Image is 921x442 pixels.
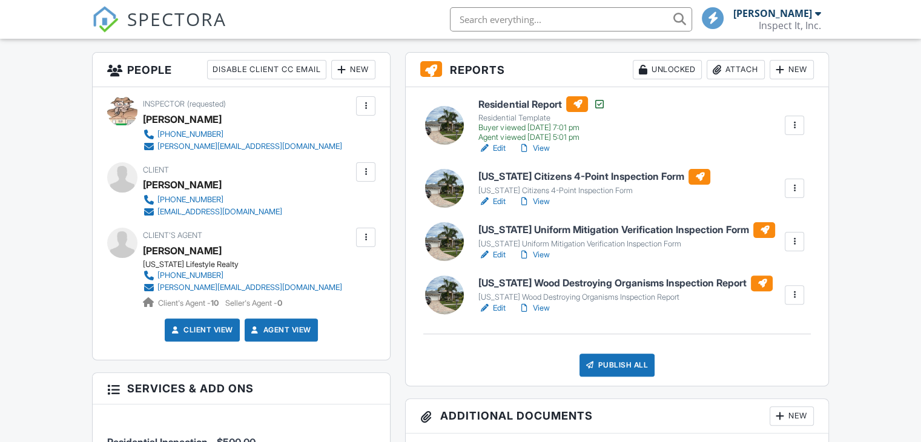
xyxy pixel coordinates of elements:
[518,142,549,154] a: View
[143,165,169,174] span: Client
[92,6,119,33] img: The Best Home Inspection Software - Spectora
[478,222,775,238] h6: [US_STATE] Uniform Mitigation Verification Inspection Form
[478,96,605,112] h6: Residential Report
[127,6,226,31] span: SPECTORA
[169,324,233,336] a: Client View
[143,206,282,218] a: [EMAIL_ADDRESS][DOMAIN_NAME]
[478,196,506,208] a: Edit
[478,123,605,133] div: Buyer viewed [DATE] 7:01 pm
[478,302,506,314] a: Edit
[158,299,220,308] span: Client's Agent -
[406,399,828,434] h3: Additional Documents
[518,302,549,314] a: View
[633,60,702,79] div: Unlocked
[157,142,342,151] div: [PERSON_NAME][EMAIL_ADDRESS][DOMAIN_NAME]
[187,99,226,108] span: (requested)
[157,207,282,217] div: [EMAIL_ADDRESS][DOMAIN_NAME]
[157,283,342,292] div: [PERSON_NAME][EMAIL_ADDRESS][DOMAIN_NAME]
[143,99,185,108] span: Inspector
[759,19,821,31] div: Inspect It, Inc.
[207,60,326,79] div: Disable Client CC Email
[478,275,773,291] h6: [US_STATE] Wood Destroying Organisms Inspection Report
[478,275,773,302] a: [US_STATE] Wood Destroying Organisms Inspection Report [US_STATE] Wood Destroying Organisms Inspe...
[143,128,342,140] a: [PHONE_NUMBER]
[143,242,222,260] a: [PERSON_NAME]
[211,299,219,308] strong: 10
[478,133,605,142] div: Agent viewed [DATE] 5:01 pm
[277,299,282,308] strong: 0
[770,406,814,426] div: New
[143,231,202,240] span: Client's Agent
[157,130,223,139] div: [PHONE_NUMBER]
[579,354,655,377] div: Publish All
[143,140,342,153] a: [PERSON_NAME][EMAIL_ADDRESS][DOMAIN_NAME]
[331,60,375,79] div: New
[478,169,710,185] h6: [US_STATE] Citizens 4-Point Inspection Form
[478,292,773,302] div: [US_STATE] Wood Destroying Organisms Inspection Report
[249,324,311,336] a: Agent View
[225,299,282,308] span: Seller's Agent -
[733,7,812,19] div: [PERSON_NAME]
[92,16,226,42] a: SPECTORA
[478,222,775,249] a: [US_STATE] Uniform Mitigation Verification Inspection Form [US_STATE] Uniform Mitigation Verifica...
[478,239,775,249] div: [US_STATE] Uniform Mitigation Verification Inspection Form
[707,60,765,79] div: Attach
[157,195,223,205] div: [PHONE_NUMBER]
[406,53,828,87] h3: Reports
[478,96,605,142] a: Residential Report Residential Template Buyer viewed [DATE] 7:01 pm Agent viewed [DATE] 5:01 pm
[93,53,390,87] h3: People
[770,60,814,79] div: New
[143,176,222,194] div: [PERSON_NAME]
[518,249,549,261] a: View
[143,269,342,282] a: [PHONE_NUMBER]
[518,196,549,208] a: View
[157,271,223,280] div: [PHONE_NUMBER]
[478,169,710,196] a: [US_STATE] Citizens 4-Point Inspection Form [US_STATE] Citizens 4-Point Inspection Form
[93,373,390,404] h3: Services & Add ons
[143,260,352,269] div: [US_STATE] Lifestyle Realty
[143,282,342,294] a: [PERSON_NAME][EMAIL_ADDRESS][DOMAIN_NAME]
[478,186,710,196] div: [US_STATE] Citizens 4-Point Inspection Form
[143,110,222,128] div: [PERSON_NAME]
[478,113,605,123] div: Residential Template
[478,249,506,261] a: Edit
[143,194,282,206] a: [PHONE_NUMBER]
[450,7,692,31] input: Search everything...
[478,142,506,154] a: Edit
